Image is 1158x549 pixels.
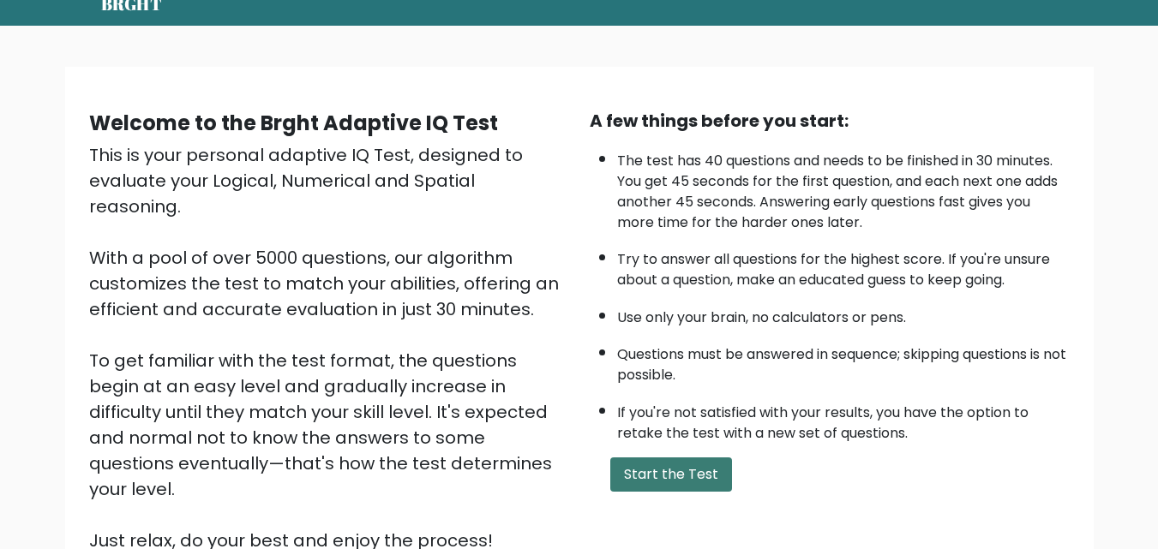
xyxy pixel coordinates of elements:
[89,109,498,137] b: Welcome to the Brght Adaptive IQ Test
[590,108,1070,134] div: A few things before you start:
[617,336,1070,385] li: Questions must be answered in sequence; skipping questions is not possible.
[617,299,1070,328] li: Use only your brain, no calculators or pens.
[617,394,1070,444] li: If you're not satisfied with your results, you have the option to retake the test with a new set ...
[617,142,1070,233] li: The test has 40 questions and needs to be finished in 30 minutes. You get 45 seconds for the firs...
[617,241,1070,290] li: Try to answer all questions for the highest score. If you're unsure about a question, make an edu...
[610,457,732,492] button: Start the Test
